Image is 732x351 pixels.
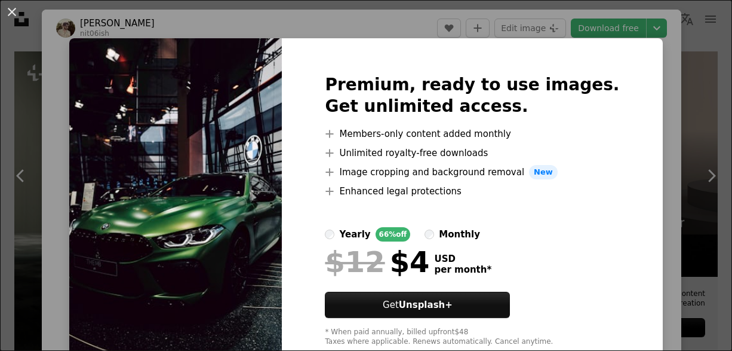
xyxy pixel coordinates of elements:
[325,230,334,239] input: yearly66%off
[325,127,619,141] li: Members-only content added monthly
[399,300,453,310] strong: Unsplash+
[376,227,411,242] div: 66% off
[439,227,480,242] div: monthly
[425,230,434,239] input: monthly
[325,246,385,277] span: $12
[325,184,619,199] li: Enhanced legal protections
[325,74,619,117] h2: Premium, ready to use images. Get unlimited access.
[529,165,558,179] span: New
[325,328,619,347] div: * When paid annually, billed upfront $48 Taxes where applicable. Renews automatically. Cancel any...
[325,146,619,160] li: Unlimited royalty-free downloads
[434,264,491,275] span: per month *
[325,292,510,318] button: GetUnsplash+
[339,227,370,242] div: yearly
[434,254,491,264] span: USD
[325,165,619,179] li: Image cropping and background removal
[325,246,429,277] div: $4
